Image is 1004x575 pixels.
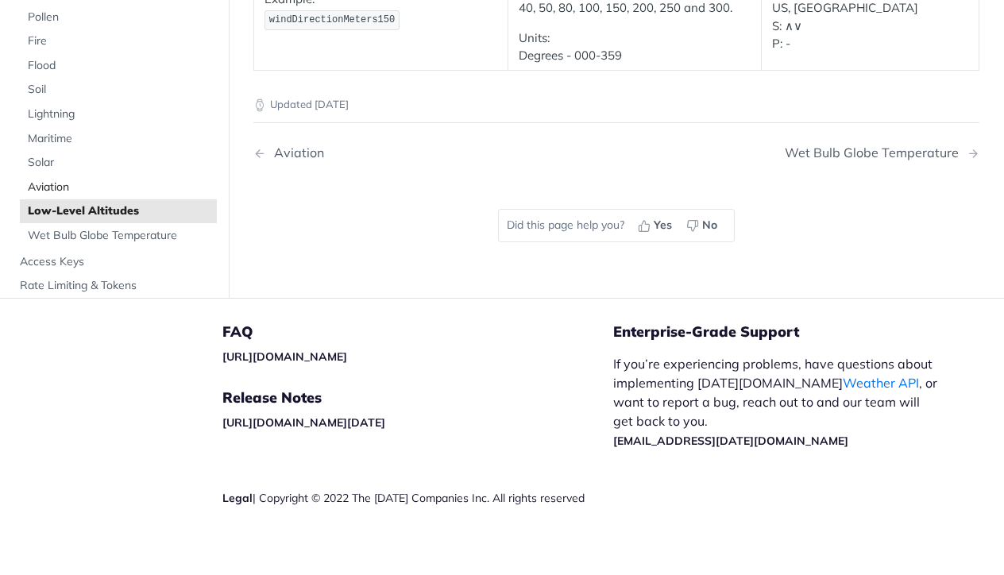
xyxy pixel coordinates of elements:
a: Legal [222,491,253,505]
span: No [702,217,717,233]
span: Aviation [28,179,213,195]
span: Solar [28,155,213,171]
a: Flood [20,54,217,78]
span: Flood [28,58,213,74]
a: Wet Bulb Globe Temperature [20,224,217,248]
span: Access Keys [20,253,213,269]
a: Lightning [20,102,217,126]
a: Rate Limiting & Tokens [12,274,217,298]
span: Lightning [28,106,213,122]
span: Yes [654,217,672,233]
p: Updated [DATE] [253,97,979,113]
a: Fire [20,29,217,53]
a: Access Keys [12,249,217,273]
span: windDirectionMeters150 [269,14,395,25]
h5: FAQ [222,322,613,342]
h5: Release Notes [222,388,613,407]
a: [URL][DOMAIN_NAME][DATE] [222,415,385,430]
a: Weather API [843,375,919,391]
span: Maritime [28,130,213,146]
a: Previous Page: Aviation [253,145,565,160]
div: Did this page help you? [498,209,735,242]
p: If you’re experiencing problems, have questions about implementing [DATE][DOMAIN_NAME] , or want ... [613,354,940,450]
a: [URL][DOMAIN_NAME] [222,349,347,364]
span: Low-Level Altitudes [28,203,213,219]
a: [EMAIL_ADDRESS][DATE][DOMAIN_NAME] [613,434,848,448]
a: Next Page: Wet Bulb Globe Temperature [785,145,979,160]
a: Solar [20,151,217,175]
div: | Copyright © 2022 The [DATE] Companies Inc. All rights reserved [222,490,613,506]
a: Aviation [20,175,217,199]
button: No [681,214,726,237]
a: Pollen [20,5,217,29]
span: Rate Limiting & Tokens [20,278,213,294]
button: Yes [632,214,681,237]
span: Pollen [28,9,213,25]
nav: Pagination Controls [253,129,979,176]
a: Soil [20,78,217,102]
div: Aviation [266,145,324,160]
span: Fire [28,33,213,49]
a: Maritime [20,126,217,150]
div: Wet Bulb Globe Temperature [785,145,967,160]
span: Soil [28,82,213,98]
span: Wet Bulb Globe Temperature [28,228,213,244]
h5: Enterprise-Grade Support [613,322,965,342]
p: Units: Degrees - 000-359 [519,29,751,65]
a: Low-Level Altitudes [20,199,217,223]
